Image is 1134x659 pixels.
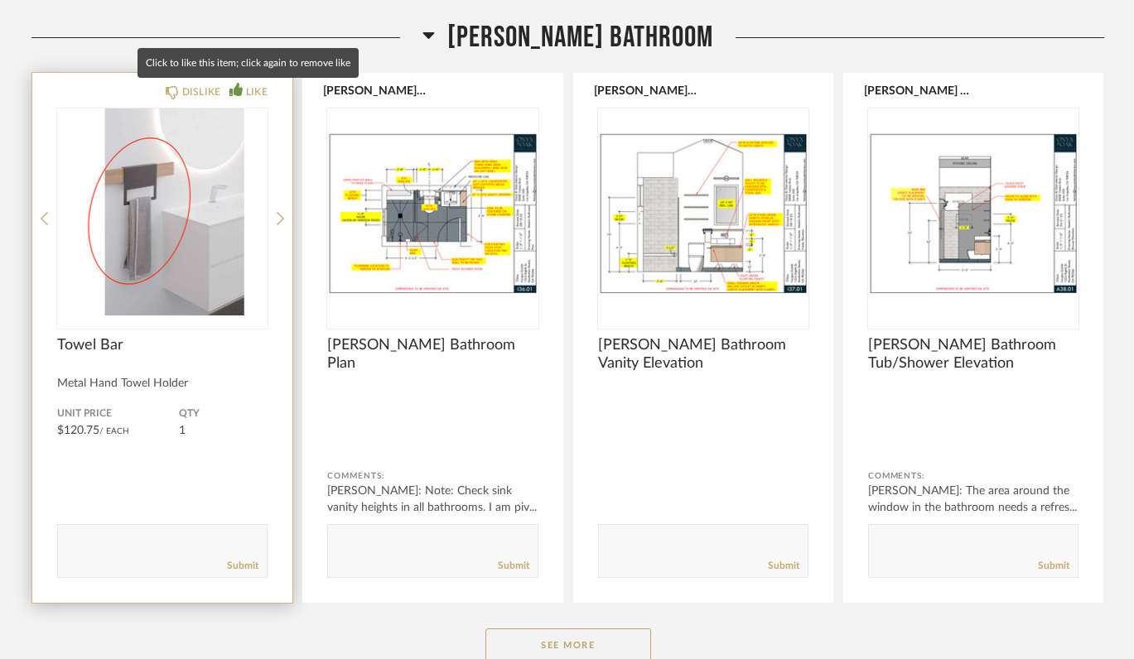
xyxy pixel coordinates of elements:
span: Towel Bar [57,336,268,354]
div: 0 [868,108,1079,315]
span: [PERSON_NAME] Bathroom Plan [327,336,538,373]
div: 0 [327,108,538,315]
div: Comments: [868,468,1079,484]
a: Submit [1038,559,1069,573]
button: [PERSON_NAME] S...s Bath 3.pdf [864,84,969,97]
img: undefined [57,108,268,315]
div: Comments: [327,468,538,484]
div: LIKE [246,84,268,100]
span: 1 [179,425,186,436]
a: Submit [768,559,799,573]
div: DISLIKE [182,84,221,100]
span: [PERSON_NAME] Bathroom Tub/Shower Elevation [868,336,1079,373]
span: / Each [99,427,129,435]
a: Submit [498,559,529,573]
div: 0 [598,108,808,315]
button: [PERSON_NAME]-G...18-25 37.pdf [594,84,699,97]
img: undefined [598,108,808,315]
span: Unit Price [57,407,179,421]
button: [PERSON_NAME]-G...18-25 36.pdf [323,84,428,97]
div: Metal Hand Towel Holder [57,377,268,391]
span: QTY [179,407,268,421]
span: $120.75 [57,425,99,436]
img: undefined [327,108,538,315]
a: Submit [227,559,258,573]
div: [PERSON_NAME]: Note: Check sink vanity heights in all bathrooms. I am piv... [327,483,538,516]
div: 0 [57,108,268,315]
span: [PERSON_NAME] Bathroom [447,20,713,55]
span: [PERSON_NAME] Bathroom Vanity Elevation [598,336,808,373]
img: undefined [868,108,1079,315]
div: [PERSON_NAME]: The area around the window in the bathroom needs a refres... [868,483,1079,516]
